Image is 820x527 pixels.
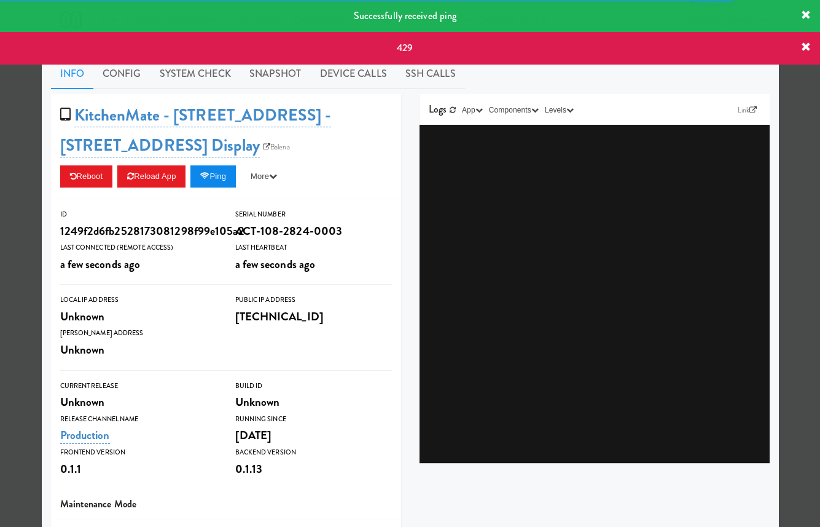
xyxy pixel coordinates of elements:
[459,104,486,116] button: App
[235,256,316,272] span: a few seconds ago
[235,306,392,327] div: [TECHNICAL_ID]
[260,141,293,153] a: Balena
[60,294,217,306] div: Local IP Address
[241,165,287,188] button: More
[235,380,392,392] div: Build Id
[60,165,113,188] button: Reboot
[235,427,272,443] span: [DATE]
[735,104,760,116] a: Link
[486,104,542,116] button: Components
[117,165,185,188] button: Reload App
[60,413,217,426] div: Release Channel Name
[150,58,240,89] a: System Check
[235,294,392,306] div: Public IP Address
[235,221,392,242] div: ACT-108-2824-0003
[396,58,465,89] a: SSH Calls
[51,58,93,89] a: Info
[60,327,217,339] div: [PERSON_NAME] Address
[60,306,217,327] div: Unknown
[235,392,392,413] div: Unknown
[60,380,217,392] div: Current Release
[235,459,392,480] div: 0.1.13
[60,392,217,413] div: Unknown
[235,446,392,459] div: Backend Version
[60,497,137,511] span: Maintenance Mode
[60,427,110,444] a: Production
[235,413,392,426] div: Running Since
[93,58,150,89] a: Config
[60,103,331,157] a: KitchenMate - [STREET_ADDRESS] - [STREET_ADDRESS] Display
[60,208,217,221] div: ID
[235,208,392,221] div: Serial Number
[60,446,217,459] div: Frontend Version
[542,104,577,116] button: Levels
[60,256,141,272] span: a few seconds ago
[60,221,217,242] div: 1249f2d6fb2528173081298f99e105a2
[190,165,236,188] button: Ping
[311,58,396,89] a: Device Calls
[60,459,217,480] div: 0.1.1
[60,339,217,360] div: Unknown
[60,242,217,254] div: Last Connected (Remote Access)
[235,242,392,254] div: Last Heartbeat
[429,102,447,116] span: Logs
[397,41,413,55] span: 429
[354,9,457,23] span: Successfully received ping
[240,58,311,89] a: Snapshot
